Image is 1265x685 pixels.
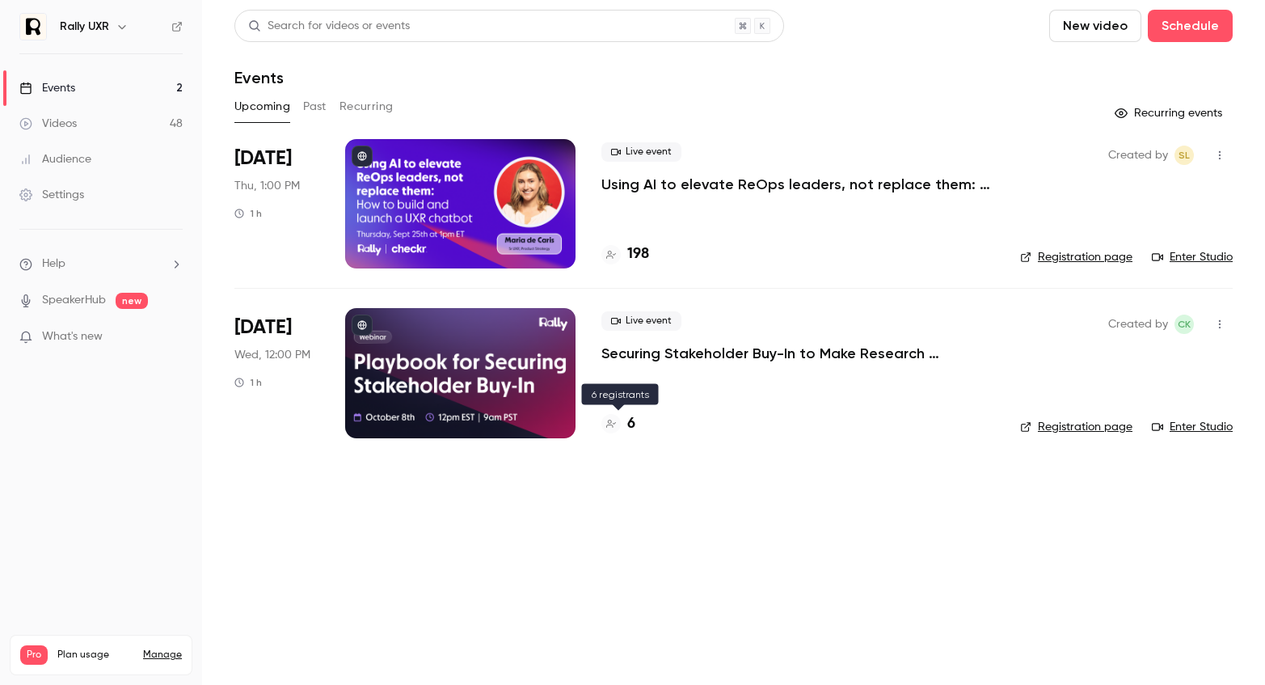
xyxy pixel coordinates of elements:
[19,256,183,273] li: help-dropdown-opener
[234,315,292,340] span: [DATE]
[1020,419,1132,435] a: Registration page
[1174,315,1194,334] span: Caroline Kearney
[627,243,649,265] h4: 198
[163,330,183,345] iframe: Noticeable Trigger
[234,207,262,220] div: 1 h
[42,328,103,345] span: What's new
[19,80,75,96] div: Events
[1049,10,1141,42] button: New video
[234,146,292,171] span: [DATE]
[234,178,300,194] span: Thu, 1:00 PM
[1020,249,1132,265] a: Registration page
[1107,100,1233,126] button: Recurring events
[19,151,91,167] div: Audience
[1108,315,1168,334] span: Created by
[1108,146,1168,165] span: Created by
[57,649,133,662] span: Plan usage
[20,14,46,40] img: Rally UXR
[234,376,262,389] div: 1 h
[19,187,84,203] div: Settings
[42,292,106,309] a: SpeakerHub
[60,19,109,35] h6: Rally UXR
[19,116,77,132] div: Videos
[1152,419,1233,435] a: Enter Studio
[601,142,681,162] span: Live event
[234,68,284,87] h1: Events
[303,94,327,120] button: Past
[601,311,681,331] span: Live event
[20,645,48,665] span: Pro
[1148,10,1233,42] button: Schedule
[1179,146,1190,165] span: SL
[248,18,410,35] div: Search for videos or events
[1152,249,1233,265] a: Enter Studio
[601,243,649,265] a: 198
[627,413,635,435] h4: 6
[601,344,994,363] a: Securing Stakeholder Buy-In to Make Research Impossible to Ignore
[1178,315,1191,334] span: CK
[234,308,319,438] div: Oct 8 Wed, 12:00 PM (America/New York)
[1174,146,1194,165] span: Sydney Lawson
[339,94,394,120] button: Recurring
[234,347,310,363] span: Wed, 12:00 PM
[234,94,290,120] button: Upcoming
[234,139,319,269] div: Sep 25 Thu, 1:00 PM (America/Toronto)
[116,293,148,309] span: new
[601,175,994,194] a: Using AI to elevate ReOps leaders, not replace them: How to build and launch a UXR chatbot
[143,649,182,662] a: Manage
[601,413,635,435] a: 6
[42,256,65,273] span: Help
